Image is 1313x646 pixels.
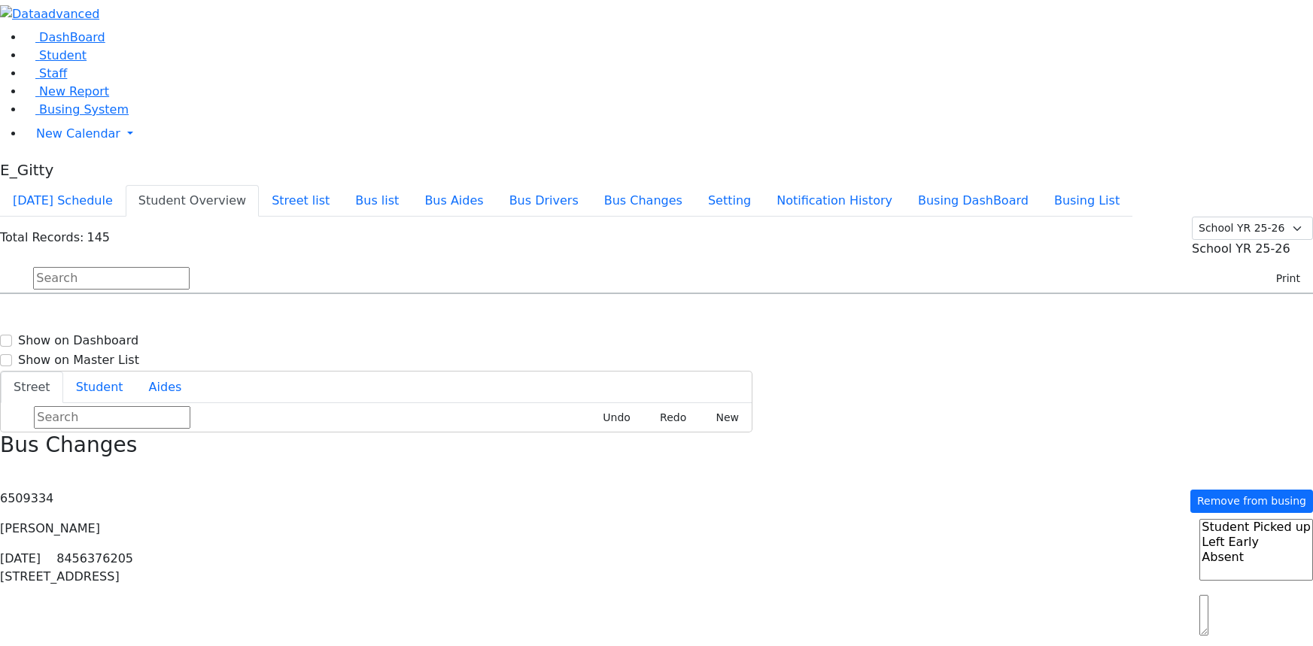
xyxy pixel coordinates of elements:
[36,126,120,141] span: New Calendar
[591,185,695,217] button: Bus Changes
[764,185,905,217] button: Notification History
[39,48,87,62] span: Student
[1200,550,1312,565] option: Absent
[39,84,109,99] span: New Report
[136,372,195,403] button: Aides
[1200,520,1312,535] option: Student Picked up
[1,403,752,432] div: Street
[1,372,63,403] button: Street
[586,406,637,429] button: Undo
[24,48,87,62] a: Student
[1200,535,1312,550] option: Left Early
[1199,595,1208,635] textarea: Search
[18,351,139,369] label: Show on Master List
[56,551,133,566] span: 8456376205
[412,185,496,217] button: Bus Aides
[1192,241,1290,256] span: School YR 25-26
[643,406,693,429] button: Redo
[34,406,190,429] input: Search
[24,102,129,117] a: Busing System
[905,185,1041,217] button: Busing DashBoard
[259,185,342,217] button: Street list
[497,185,591,217] button: Bus Drivers
[33,267,190,290] input: Search
[24,84,109,99] a: New Report
[1190,490,1313,513] button: Remove from busing
[87,230,110,244] span: 145
[126,185,259,217] button: Student Overview
[1041,185,1132,217] button: Busing List
[695,185,764,217] button: Setting
[39,30,105,44] span: DashBoard
[18,332,138,350] label: Show on Dashboard
[1192,217,1313,240] select: Default select example
[342,185,412,217] button: Bus list
[39,66,67,80] span: Staff
[1258,267,1307,290] button: Print
[699,406,746,429] button: New
[24,30,105,44] a: DashBoard
[63,372,136,403] button: Student
[39,102,129,117] span: Busing System
[24,66,67,80] a: Staff
[24,119,1313,149] a: New Calendar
